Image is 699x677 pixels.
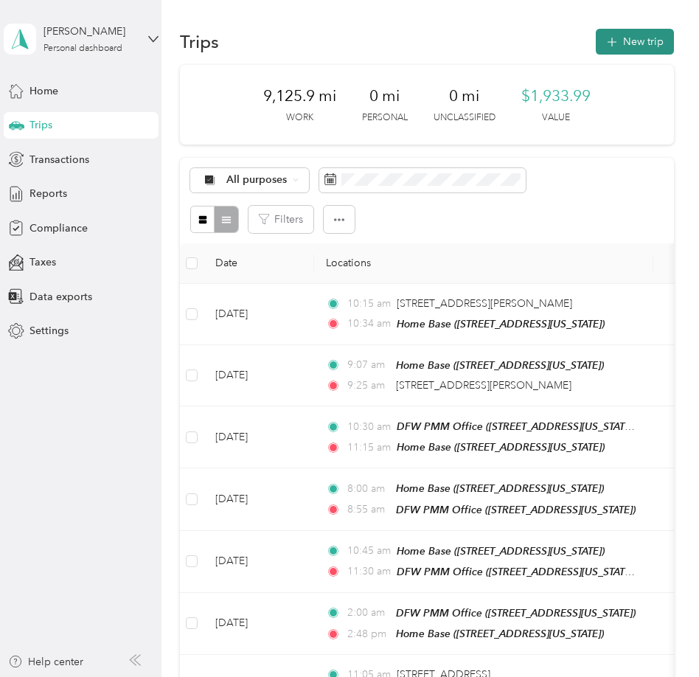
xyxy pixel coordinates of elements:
[369,86,400,106] span: 0 mi
[286,111,313,125] p: Work
[396,628,604,639] span: Home Base ([STREET_ADDRESS][US_STATE])
[29,83,58,99] span: Home
[204,593,314,655] td: [DATE]
[397,566,636,578] span: DFW PMM Office ([STREET_ADDRESS][US_STATE])
[204,284,314,345] td: [DATE]
[29,152,89,167] span: Transactions
[347,440,391,456] span: 11:15 am
[347,419,391,435] span: 10:30 am
[449,86,479,106] span: 0 mi
[347,296,391,312] span: 10:15 am
[347,605,389,621] span: 2:00 am
[397,318,605,330] span: Home Base ([STREET_ADDRESS][US_STATE])
[347,543,391,559] span: 10:45 am
[596,29,674,55] button: New trip
[204,468,314,530] td: [DATE]
[180,34,219,49] h1: Trips
[204,531,314,593] td: [DATE]
[542,111,570,125] p: Value
[204,345,314,406] td: [DATE]
[347,357,389,373] span: 9:07 am
[263,86,336,106] span: 9,125.9 mi
[396,379,571,392] span: [STREET_ADDRESS][PERSON_NAME]
[29,323,69,338] span: Settings
[204,406,314,468] td: [DATE]
[434,111,495,125] p: Unclassified
[29,289,92,305] span: Data exports
[347,501,389,518] span: 8:55 am
[397,297,572,310] span: [STREET_ADDRESS][PERSON_NAME]
[616,594,699,677] iframe: Everlance-gr Chat Button Frame
[396,607,636,619] span: DFW PMM Office ([STREET_ADDRESS][US_STATE])
[204,243,314,284] th: Date
[397,441,605,453] span: Home Base ([STREET_ADDRESS][US_STATE])
[8,654,83,670] button: Help center
[396,359,604,371] span: Home Base ([STREET_ADDRESS][US_STATE])
[396,504,636,515] span: DFW PMM Office ([STREET_ADDRESS][US_STATE])
[44,24,136,39] div: [PERSON_NAME]
[347,378,389,394] span: 9:25 am
[314,243,653,284] th: Locations
[29,254,56,270] span: Taxes
[347,316,391,332] span: 10:34 am
[29,186,67,201] span: Reports
[347,563,391,580] span: 11:30 am
[347,626,389,642] span: 2:48 pm
[248,206,313,233] button: Filters
[362,111,408,125] p: Personal
[396,482,604,494] span: Home Base ([STREET_ADDRESS][US_STATE])
[226,175,288,185] span: All purposes
[347,481,389,497] span: 8:00 am
[521,86,591,106] span: $1,933.99
[397,420,636,433] span: DFW PMM Office ([STREET_ADDRESS][US_STATE])
[44,44,122,53] div: Personal dashboard
[29,117,52,133] span: Trips
[397,545,605,557] span: Home Base ([STREET_ADDRESS][US_STATE])
[29,221,88,236] span: Compliance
